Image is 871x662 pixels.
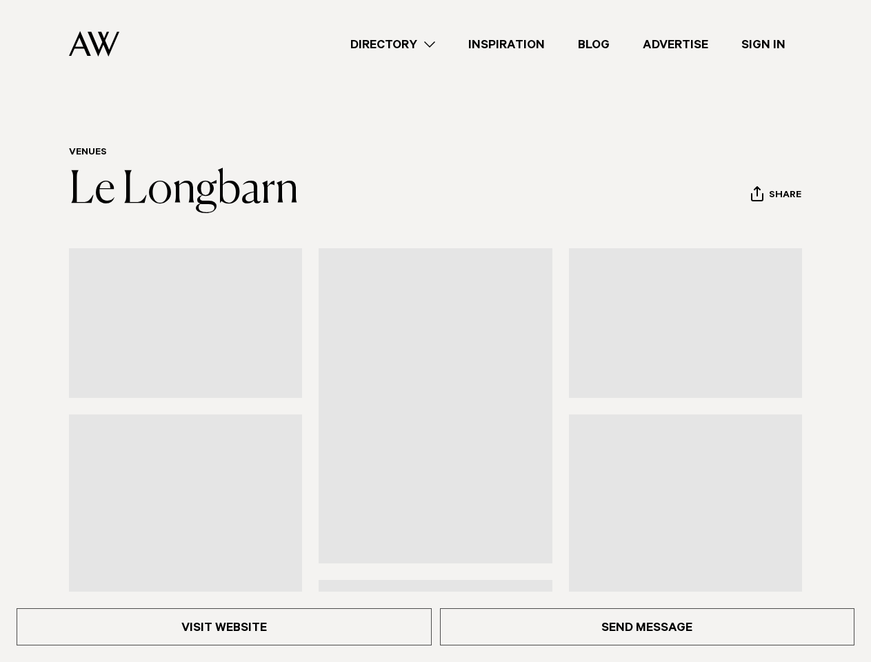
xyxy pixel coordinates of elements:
[626,35,725,54] a: Advertise
[725,35,802,54] a: Sign In
[17,608,432,645] a: Visit Website
[69,148,107,159] a: Venues
[69,168,299,212] a: Le Longbarn
[440,608,855,645] a: Send Message
[452,35,561,54] a: Inspiration
[69,31,119,57] img: Auckland Weddings Logo
[750,185,802,206] button: Share
[334,35,452,54] a: Directory
[561,35,626,54] a: Blog
[769,190,801,203] span: Share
